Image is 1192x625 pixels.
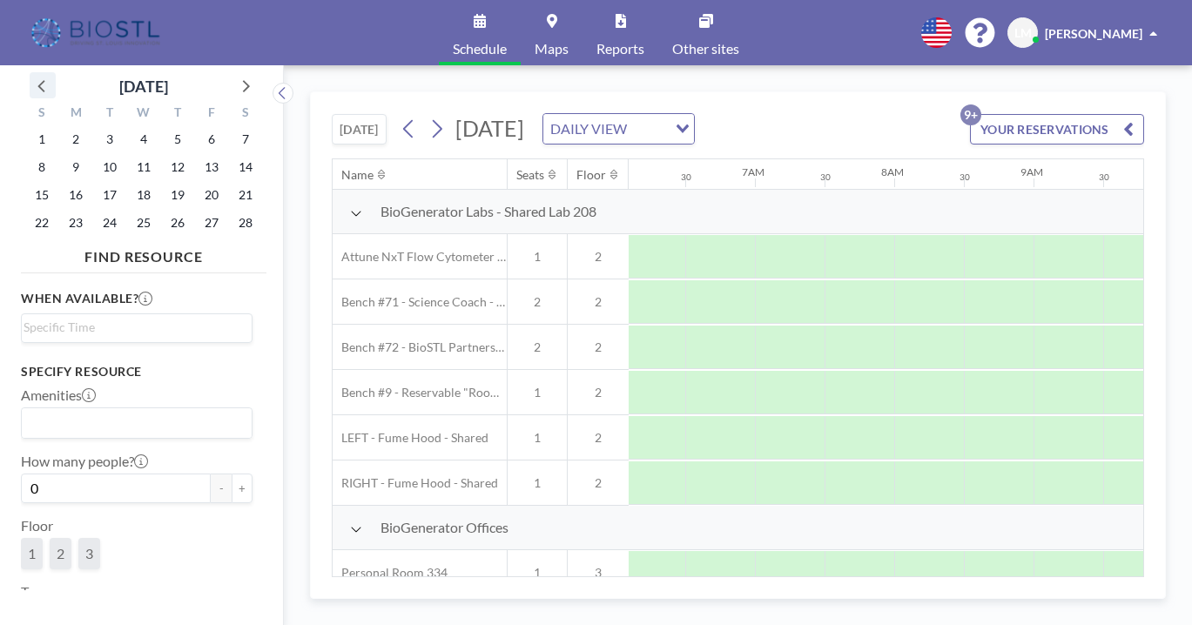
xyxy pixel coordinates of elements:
span: Friday, February 20, 2026 [199,183,224,207]
input: Search for option [24,412,242,434]
div: Floor [576,167,606,183]
span: Wednesday, February 4, 2026 [131,127,156,151]
div: 30 [681,171,691,183]
div: 9AM [1020,165,1043,178]
p: 9+ [960,104,981,125]
span: 2 [57,545,64,562]
div: Search for option [22,314,252,340]
span: Thursday, February 26, 2026 [165,211,190,235]
span: Tuesday, February 10, 2026 [98,155,122,179]
span: Thursday, February 5, 2026 [165,127,190,151]
span: Wednesday, February 25, 2026 [131,211,156,235]
span: Saturday, February 21, 2026 [233,183,258,207]
span: BioGenerator Offices [380,519,508,536]
span: DAILY VIEW [547,118,630,140]
span: Tuesday, February 24, 2026 [98,211,122,235]
span: Reports [596,42,644,56]
span: LEFT - Fume Hood - Shared [333,430,488,446]
div: T [160,103,194,125]
span: Wednesday, February 18, 2026 [131,183,156,207]
span: Friday, February 13, 2026 [199,155,224,179]
div: 8AM [881,165,904,178]
span: Monday, February 2, 2026 [64,127,88,151]
label: Type [21,583,50,601]
div: T [93,103,127,125]
div: 30 [960,171,970,183]
span: Friday, February 27, 2026 [199,211,224,235]
button: [DATE] [332,114,387,144]
label: Floor [21,517,53,534]
span: Friday, February 6, 2026 [199,127,224,151]
div: 7AM [742,165,764,178]
span: 2 [568,339,629,355]
span: Sunday, February 22, 2026 [30,211,54,235]
span: Wednesday, February 11, 2026 [131,155,156,179]
span: Personal Room 334 [333,565,448,581]
div: S [25,103,59,125]
input: Search for option [24,318,242,337]
span: Monday, February 16, 2026 [64,183,88,207]
div: Seats [516,167,544,183]
input: Search for option [632,118,665,140]
span: 1 [508,430,567,446]
span: Saturday, February 7, 2026 [233,127,258,151]
span: Saturday, February 28, 2026 [233,211,258,235]
div: S [228,103,262,125]
div: Name [341,167,374,183]
span: [DATE] [455,115,524,141]
button: - [211,474,232,503]
span: Bench #71 - Science Coach - BioSTL Bench [333,294,507,310]
h3: Specify resource [21,364,253,380]
span: Monday, February 9, 2026 [64,155,88,179]
span: 1 [508,249,567,265]
span: [PERSON_NAME] [1045,26,1142,41]
span: 2 [568,249,629,265]
div: F [194,103,228,125]
span: BioGenerator Labs - Shared Lab 208 [380,203,596,220]
div: M [59,103,93,125]
span: Maps [535,42,569,56]
button: YOUR RESERVATIONS9+ [970,114,1144,144]
span: Tuesday, February 3, 2026 [98,127,122,151]
span: LM [1014,25,1032,41]
h4: FIND RESOURCE [21,241,266,265]
div: 30 [820,171,831,183]
div: Search for option [543,114,694,144]
span: Thursday, February 12, 2026 [165,155,190,179]
span: 1 [508,385,567,400]
img: organization-logo [28,16,166,50]
span: Bench #9 - Reservable "RoomZilla" Bench [333,385,507,400]
span: Bench #72 - BioSTL Partnerships & Apprenticeships Bench [333,339,507,355]
span: 3 [568,565,629,581]
span: 2 [568,475,629,491]
span: Sunday, February 15, 2026 [30,183,54,207]
span: Attune NxT Flow Cytometer - Bench #25 [333,249,507,265]
span: 3 [85,545,93,562]
span: RIGHT - Fume Hood - Shared [333,475,498,491]
button: + [232,474,253,503]
span: Other sites [672,42,739,56]
div: 30 [1099,171,1109,183]
div: W [127,103,161,125]
span: 1 [508,475,567,491]
span: 1 [28,545,36,562]
span: 2 [508,339,567,355]
span: Sunday, February 8, 2026 [30,155,54,179]
label: Amenities [21,386,96,404]
span: 2 [568,294,629,310]
span: Saturday, February 14, 2026 [233,155,258,179]
span: 2 [508,294,567,310]
span: Tuesday, February 17, 2026 [98,183,122,207]
span: 2 [568,385,629,400]
label: How many people? [21,453,148,470]
span: 1 [508,565,567,581]
span: Monday, February 23, 2026 [64,211,88,235]
span: Schedule [453,42,507,56]
div: Search for option [22,408,252,438]
span: Sunday, February 1, 2026 [30,127,54,151]
span: 2 [568,430,629,446]
span: Thursday, February 19, 2026 [165,183,190,207]
div: [DATE] [119,74,168,98]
